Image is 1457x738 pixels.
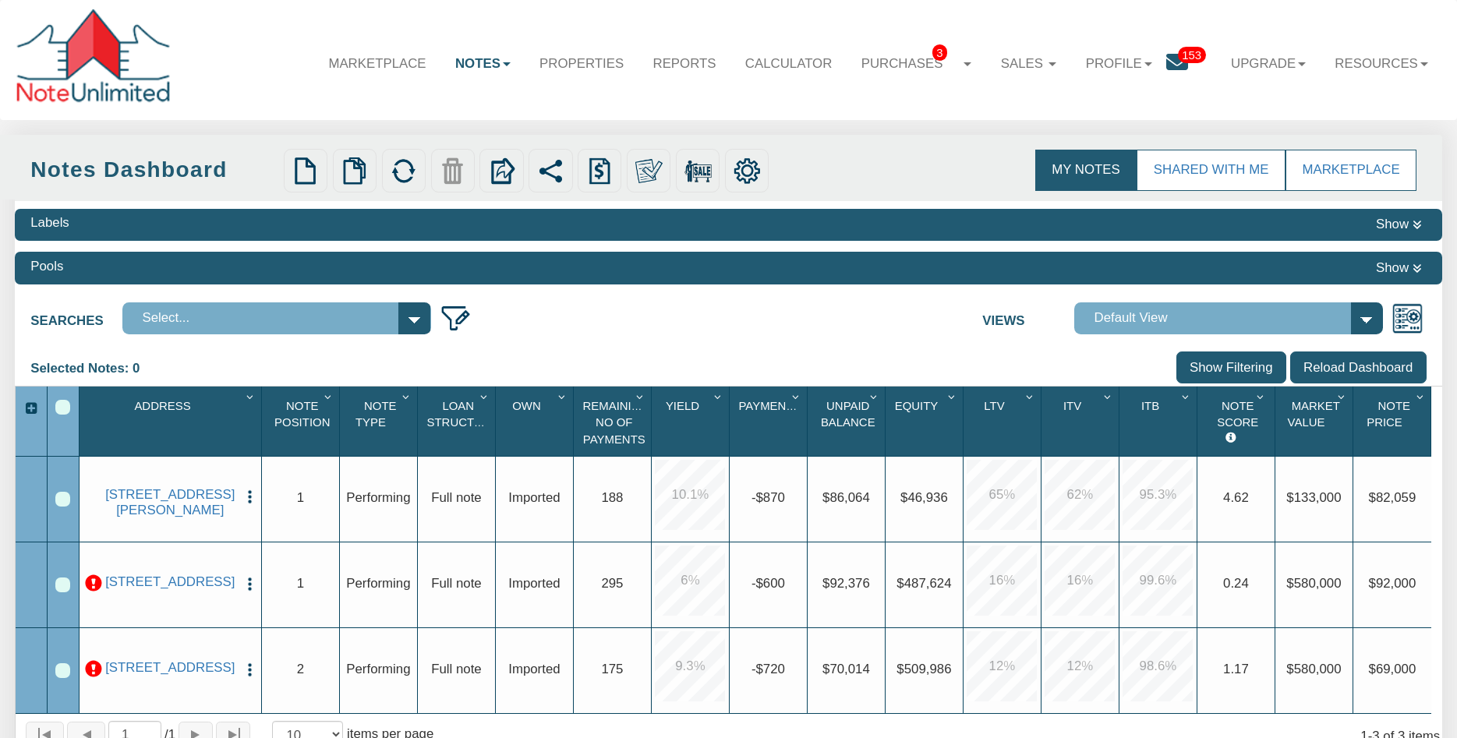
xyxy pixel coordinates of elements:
[439,157,466,185] img: trash-disabled.png
[508,490,560,505] span: Imported
[734,157,761,185] img: settings.png
[967,546,1037,616] div: 16.0
[500,392,573,450] div: Sort None
[55,577,70,592] div: Row 2, Row Selection Checkbox
[1201,392,1275,450] div: Sort None
[297,576,304,591] span: 1
[422,392,495,450] div: Sort None
[751,490,785,505] span: -$870
[1045,546,1115,616] div: 16.0
[440,302,472,334] img: edit_filter_icon.png
[344,392,417,450] div: Sort None
[655,631,725,701] div: 9.3
[242,662,258,678] img: cell-menu.png
[578,392,651,450] div: Sort None
[655,460,725,530] div: 10.1
[986,41,1071,86] a: Sales
[730,41,847,86] a: Calculator
[266,392,339,450] div: Note Position Sort None
[346,662,410,676] span: Performing
[30,214,69,232] div: Labels
[1071,41,1166,86] a: Profile
[1123,392,1197,450] div: Sort None
[967,460,1037,530] div: 65.0
[1166,41,1216,89] a: 153
[734,392,807,450] div: Sort None
[55,663,70,678] div: Row 3, Row Selection Checkbox
[1370,214,1427,235] button: Show
[656,392,729,450] div: Sort None
[635,157,663,185] img: make_own.png
[30,154,278,185] div: Notes Dashboard
[344,392,417,450] div: Note Type Sort None
[1253,387,1274,404] div: Column Menu
[320,387,338,404] div: Column Menu
[1141,399,1159,412] span: Itb
[314,41,441,86] a: Marketplace
[30,302,122,330] label: Searches
[390,157,417,185] img: refresh.png
[684,157,712,185] img: for_sale.png
[1370,257,1427,279] button: Show
[398,387,416,404] div: Column Menu
[292,157,319,185] img: new.png
[1178,387,1196,404] div: Column Menu
[666,399,699,412] span: Yield
[967,392,1041,450] div: Ltv Sort None
[55,492,70,507] div: Row 1, Row Selection Checkbox
[1223,490,1249,505] span: 4.62
[822,662,870,676] span: $70,014
[655,546,725,616] div: 6.0
[274,399,330,429] span: Note Position
[242,660,258,679] button: Press to open the note menu
[341,157,368,185] img: copy.png
[242,387,260,404] div: Column Menu
[1176,351,1286,383] input: Show Filtering
[554,387,572,404] div: Column Menu
[822,576,870,591] span: $92,376
[1022,387,1040,404] div: Column Menu
[788,387,806,404] div: Column Menu
[932,44,948,61] span: 3
[1217,399,1258,429] span: Note Score
[656,392,729,450] div: Yield Sort None
[601,490,623,505] span: 188
[104,487,236,518] a: 1410 N Holmes Ave, Indianapolis, IN, 46222
[297,490,304,505] span: 1
[440,41,525,86] a: Notes
[982,302,1074,330] label: Views
[242,489,258,505] img: cell-menu.png
[508,576,560,591] span: Imported
[104,660,236,676] a: 0001 B Lafayette Ave, Baltimore, MD, 21202
[1321,41,1443,86] a: Resources
[488,157,515,185] img: export.svg
[431,662,481,676] span: Full note
[1123,460,1193,530] div: 95.3
[601,662,623,676] span: 175
[896,576,951,591] span: $487,624
[751,576,785,591] span: -$600
[1357,392,1431,450] div: Sort None
[1279,392,1353,450] div: Market Value Sort None
[537,157,564,185] img: share.svg
[30,257,63,276] div: Pools
[16,400,47,418] div: Expand All
[242,487,258,506] button: Press to open the note menu
[55,400,70,415] div: Select All
[895,399,939,412] span: Equity
[1123,392,1197,450] div: Itb Sort None
[1045,392,1119,450] div: Itv Sort None
[866,387,884,404] div: Column Menu
[508,662,560,676] span: Imported
[525,41,638,86] a: Properties
[1286,662,1341,676] span: $580,000
[967,631,1037,701] div: 12.0
[1178,47,1206,63] span: 153
[822,490,870,505] span: $86,064
[1334,387,1352,404] div: Column Menu
[578,392,651,450] div: Remaining No Of Payments Sort None
[355,399,397,429] span: Note Type
[1123,631,1193,701] div: 98.6
[847,41,986,86] a: Purchases3
[1279,392,1353,450] div: Sort None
